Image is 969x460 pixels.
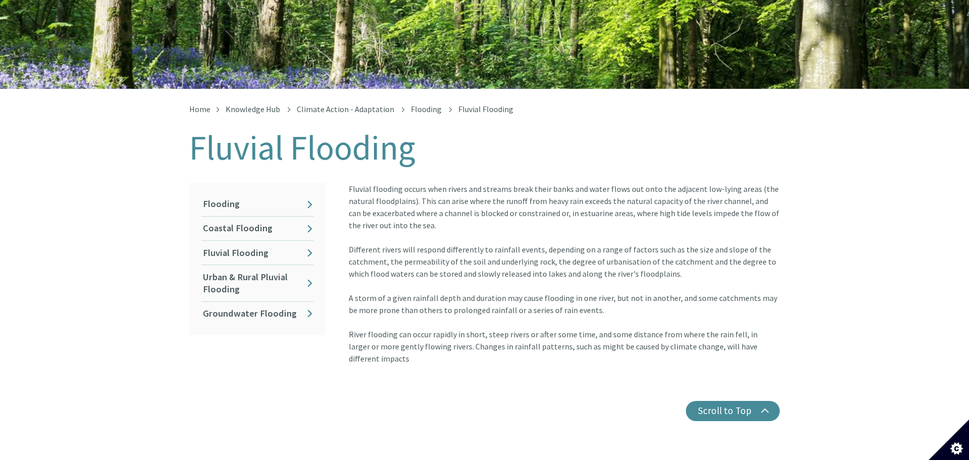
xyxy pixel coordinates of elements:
div: Fluvial flooding occurs when rivers and streams break their banks and water flows out onto the ad... [349,183,780,365]
a: Fluvial Flooding [201,241,313,265]
a: Knowledge Hub [226,104,280,114]
button: Scroll to Top [686,401,780,421]
a: Flooding [201,192,313,216]
a: Groundwater Flooding [201,302,313,326]
h1: Fluvial Flooding [189,129,780,167]
a: Climate Action - Adaptation [297,104,394,114]
a: Home [189,104,210,114]
a: Flooding [411,104,442,114]
button: Set cookie preferences [929,420,969,460]
a: Urban & Rural Pluvial Flooding [201,265,313,301]
span: Fluvial Flooding [458,104,513,114]
a: Coastal Flooding [201,217,313,240]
